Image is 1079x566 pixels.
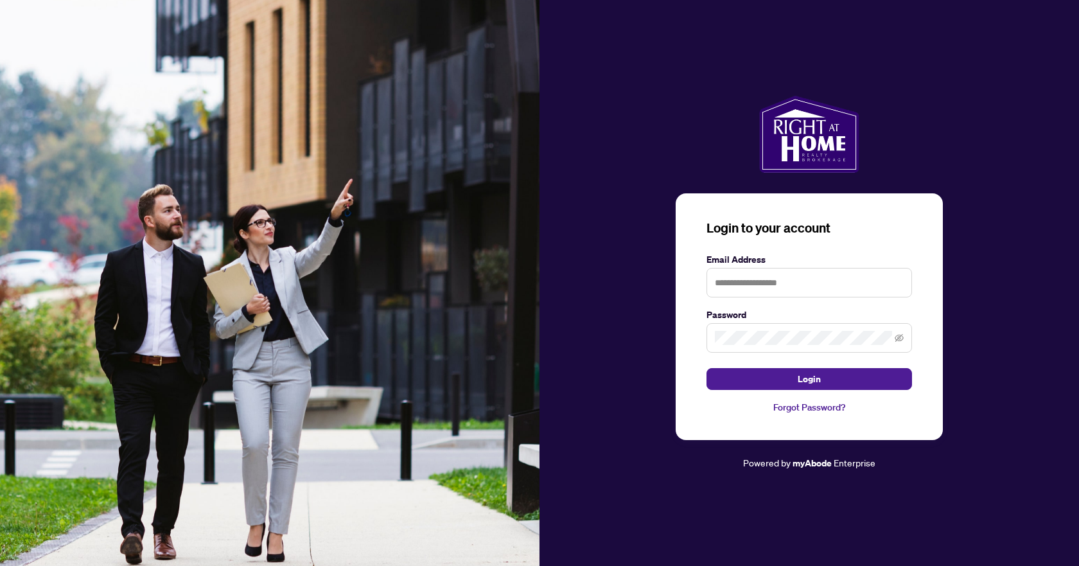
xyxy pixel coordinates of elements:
[706,400,912,414] a: Forgot Password?
[743,457,791,468] span: Powered by
[706,308,912,322] label: Password
[793,456,832,470] a: myAbode
[895,333,904,342] span: eye-invisible
[706,219,912,237] h3: Login to your account
[706,368,912,390] button: Login
[759,96,859,173] img: ma-logo
[834,457,875,468] span: Enterprise
[798,369,821,389] span: Login
[706,252,912,267] label: Email Address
